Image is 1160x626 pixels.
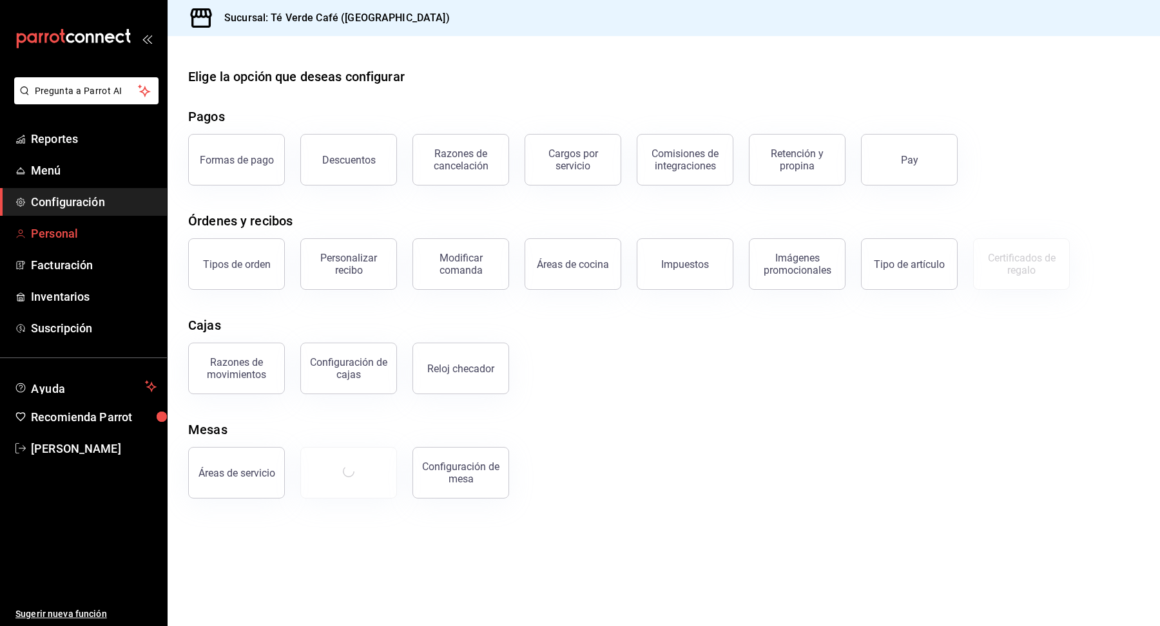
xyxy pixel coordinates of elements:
button: Áreas de cocina [525,238,621,290]
div: Modificar comanda [421,252,501,276]
div: Tipos de orden [203,258,271,270]
div: Configuración de mesa [421,460,501,485]
button: Impuestos [637,238,733,290]
span: Sugerir nueva función [15,607,157,621]
button: Razones de cancelación [412,134,509,185]
div: Certificados de regalo [981,252,1061,276]
div: Retención y propina [757,147,837,172]
button: Cargos por servicio [525,134,621,185]
button: Reloj checador [412,343,509,394]
div: Cajas [188,316,221,335]
div: Órdenes y recibos [188,211,293,231]
button: Certificados de regalo [973,238,1070,290]
button: Pregunta a Parrot AI [14,77,159,104]
span: Personal [31,225,157,242]
span: Inventarios [31,288,157,305]
div: Personalizar recibo [309,252,389,276]
span: Menú [31,162,157,179]
div: Elige la opción que deseas configurar [188,67,405,86]
div: Mesas [188,420,227,439]
div: Tipo de artículo [874,258,945,270]
div: Cargos por servicio [533,147,613,172]
div: Pay [901,154,918,166]
div: Descuentos [322,154,376,166]
div: Impuestos [661,258,709,270]
button: Formas de pago [188,134,285,185]
button: Razones de movimientos [188,343,285,394]
button: Retención y propina [749,134,846,185]
button: Personalizar recibo [300,238,397,290]
button: Configuración de cajas [300,343,397,394]
div: Razones de cancelación [421,147,501,172]
div: Imágenes promocionales [757,252,837,276]
h3: Sucursal: Té Verde Café ([GEOGRAPHIC_DATA]) [214,10,450,26]
span: Pregunta a Parrot AI [35,84,139,98]
button: Áreas de servicio [188,447,285,498]
span: Recomienda Parrot [31,408,157,426]
button: Modificar comanda [412,238,509,290]
span: Configuración [31,193,157,211]
span: Suscripción [31,319,157,337]
div: Comisiones de integraciones [645,147,725,172]
button: Tipos de orden [188,238,285,290]
div: Áreas de servicio [198,467,275,479]
button: Comisiones de integraciones [637,134,733,185]
button: open_drawer_menu [142,33,152,44]
span: Reportes [31,130,157,147]
button: Descuentos [300,134,397,185]
div: Razones de movimientos [197,356,276,381]
a: Pregunta a Parrot AI [9,93,159,107]
span: Ayuda [31,379,140,394]
div: Reloj checador [427,363,494,375]
div: Pagos [188,107,225,126]
button: Imágenes promocionales [749,238,846,290]
button: Tipo de artículo [861,238,958,290]
div: Configuración de cajas [309,356,389,381]
button: Configuración de mesa [412,447,509,498]
div: Formas de pago [200,154,274,166]
span: [PERSON_NAME] [31,440,157,457]
div: Áreas de cocina [537,258,609,270]
button: Pay [861,134,958,185]
span: Facturación [31,256,157,274]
